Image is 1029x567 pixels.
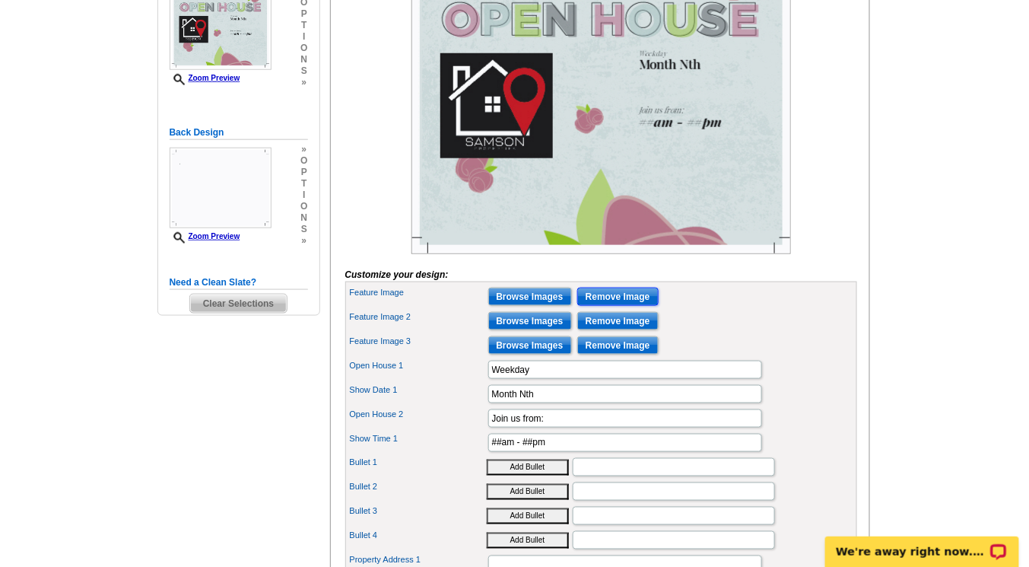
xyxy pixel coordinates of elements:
span: » [300,144,307,155]
span: i [300,190,307,201]
span: o [300,155,307,167]
span: o [300,43,307,54]
label: Feature Image 3 [350,335,487,348]
span: t [300,178,307,190]
input: Browse Images [488,312,572,330]
span: » [300,77,307,88]
img: Z18908435_00001_2.jpg [170,148,272,228]
label: Show Time 1 [350,432,487,445]
input: Remove Image [577,336,659,355]
a: Zoom Preview [170,74,240,82]
h5: Need a Clean Slate? [170,276,308,290]
label: Bullet 2 [350,481,487,494]
label: Property Address 1 [350,554,487,567]
label: Open House 2 [350,408,487,421]
a: Zoom Preview [170,232,240,240]
label: Open House 1 [350,359,487,372]
h5: Back Design [170,126,308,140]
span: o [300,201,307,212]
span: i [300,31,307,43]
i: Customize your design: [345,269,449,280]
span: Clear Selections [190,295,287,313]
button: Add Bullet [487,508,569,524]
span: » [300,235,307,247]
span: t [300,20,307,31]
input: Browse Images [488,336,572,355]
label: Bullet 1 [350,457,487,470]
button: Add Bullet [487,484,569,500]
label: Feature Image [350,286,487,299]
span: n [300,54,307,65]
label: Feature Image 2 [350,311,487,323]
button: Add Bullet [487,460,569,476]
span: n [300,212,307,224]
span: s [300,224,307,235]
input: Remove Image [577,312,659,330]
button: Add Bullet [487,533,569,549]
label: Bullet 4 [350,530,487,543]
input: Remove Image [577,288,659,306]
label: Show Date 1 [350,384,487,397]
span: p [300,167,307,178]
iframe: LiveChat chat widget [815,519,1029,567]
input: Browse Images [488,288,572,306]
span: s [300,65,307,77]
span: p [300,8,307,20]
label: Bullet 3 [350,505,487,518]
